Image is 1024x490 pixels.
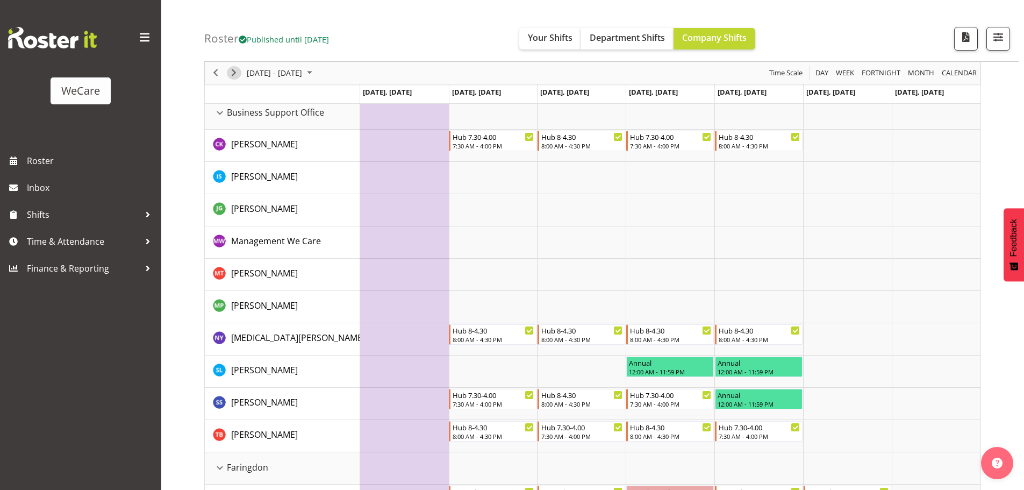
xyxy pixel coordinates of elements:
[231,267,298,279] span: [PERSON_NAME]
[768,67,804,80] span: Time Scale
[860,67,903,80] button: Fortnight
[27,233,140,250] span: Time & Attendance
[538,389,625,409] div: Savita Savita"s event - Hub 8-4.30 Begin From Wednesday, October 29, 2025 at 8:00:00 AM GMT+13:00...
[626,421,714,442] div: Tyla Boyd"s event - Hub 8-4.30 Begin From Thursday, October 30, 2025 at 8:00:00 AM GMT+13:00 Ends...
[209,67,223,80] button: Previous
[453,389,534,400] div: Hub 7.30-4.00
[246,67,303,80] span: [DATE] - [DATE]
[814,67,830,80] button: Timeline Day
[205,291,360,323] td: Millie Pumphrey resource
[231,203,298,215] span: [PERSON_NAME]
[231,235,321,247] a: Management We Care
[205,194,360,226] td: Janine Grundler resource
[204,32,329,45] h4: Roster
[363,87,412,97] span: [DATE], [DATE]
[205,162,360,194] td: Isabel Simcox resource
[581,28,674,49] button: Department Shifts
[231,170,298,183] a: [PERSON_NAME]
[814,67,829,80] span: Day
[861,67,901,80] span: Fortnight
[231,331,365,344] a: [MEDICAL_DATA][PERSON_NAME]
[541,422,622,432] div: Hub 7.30-4.00
[8,27,97,48] img: Rosterit website logo
[231,138,298,150] span: [PERSON_NAME]
[231,428,298,441] a: [PERSON_NAME]
[941,67,978,80] span: calendar
[718,389,800,400] div: Annual
[231,332,365,344] span: [MEDICAL_DATA][PERSON_NAME]
[906,67,936,80] button: Timeline Month
[245,67,317,80] button: October 2025
[27,153,156,169] span: Roster
[719,422,800,432] div: Hub 7.30-4.00
[986,27,1010,51] button: Filter Shifts
[682,32,747,44] span: Company Shifts
[205,356,360,388] td: Sarah Lamont resource
[227,461,268,474] span: Faringdon
[895,87,944,97] span: [DATE], [DATE]
[243,62,319,84] div: Oct 27 - Nov 02, 2025
[453,131,534,142] div: Hub 7.30-4.00
[205,420,360,452] td: Tyla Boyd resource
[231,396,298,409] a: [PERSON_NAME]
[453,335,534,344] div: 8:00 AM - 4:30 PM
[541,432,622,441] div: 7:30 AM - 4:00 PM
[449,421,536,442] div: Tyla Boyd"s event - Hub 8-4.30 Begin From Tuesday, October 28, 2025 at 8:00:00 AM GMT+13:00 Ends ...
[453,325,534,336] div: Hub 8-4.30
[674,28,755,49] button: Company Shifts
[768,67,805,80] button: Time Scale
[992,458,1002,468] img: help-xxl-2.png
[630,141,711,150] div: 7:30 AM - 4:00 PM
[231,267,298,280] a: [PERSON_NAME]
[239,34,329,45] span: Published until [DATE]
[954,27,978,51] button: Download a PDF of the roster according to the set date range.
[231,364,298,376] span: [PERSON_NAME]
[231,300,298,311] span: [PERSON_NAME]
[718,367,800,376] div: 12:00 AM - 11:59 PM
[715,421,803,442] div: Tyla Boyd"s event - Hub 7.30-4.00 Begin From Friday, October 31, 2025 at 7:30:00 AM GMT+13:00 End...
[834,67,856,80] button: Timeline Week
[715,389,803,409] div: Savita Savita"s event - Annual Begin From Friday, October 31, 2025 at 12:00:00 AM GMT+13:00 Ends ...
[231,138,298,151] a: [PERSON_NAME]
[231,396,298,408] span: [PERSON_NAME]
[719,131,800,142] div: Hub 8-4.30
[227,67,241,80] button: Next
[541,400,622,408] div: 8:00 AM - 4:30 PM
[205,259,360,291] td: Michelle Thomas resource
[449,389,536,409] div: Savita Savita"s event - Hub 7.30-4.00 Begin From Tuesday, October 28, 2025 at 7:30:00 AM GMT+13:0...
[27,180,156,196] span: Inbox
[231,364,298,377] a: [PERSON_NAME]
[449,131,536,151] div: Chloe Kim"s event - Hub 7.30-4.00 Begin From Tuesday, October 28, 2025 at 7:30:00 AM GMT+13:00 En...
[1009,219,1019,257] span: Feedback
[231,171,298,182] span: [PERSON_NAME]
[590,32,665,44] span: Department Shifts
[940,67,979,80] button: Month
[715,357,803,377] div: Sarah Lamont"s event - Annual Begin From Friday, October 31, 2025 at 12:00:00 AM GMT+13:00 Ends A...
[718,357,800,368] div: Annual
[205,226,360,259] td: Management We Care resource
[205,323,360,356] td: Nikita Yates resource
[541,131,622,142] div: Hub 8-4.30
[231,429,298,441] span: [PERSON_NAME]
[629,87,678,97] span: [DATE], [DATE]
[630,325,711,336] div: Hub 8-4.30
[225,62,243,84] div: next period
[27,207,140,223] span: Shifts
[630,131,711,142] div: Hub 7.30-4.00
[630,400,711,408] div: 7:30 AM - 4:00 PM
[1004,208,1024,281] button: Feedback - Show survey
[630,335,711,344] div: 8:00 AM - 4:30 PM
[205,452,360,485] td: Faringdon resource
[449,324,536,345] div: Nikita Yates"s event - Hub 8-4.30 Begin From Tuesday, October 28, 2025 at 8:00:00 AM GMT+13:00 En...
[528,32,572,44] span: Your Shifts
[541,335,622,344] div: 8:00 AM - 4:30 PM
[540,87,589,97] span: [DATE], [DATE]
[61,83,100,99] div: WeCare
[626,357,714,377] div: Sarah Lamont"s event - Annual Begin From Thursday, October 30, 2025 at 12:00:00 AM GMT+13:00 Ends...
[806,87,855,97] span: [DATE], [DATE]
[630,422,711,432] div: Hub 8-4.30
[227,106,324,119] span: Business Support Office
[907,67,935,80] span: Month
[453,422,534,432] div: Hub 8-4.30
[715,324,803,345] div: Nikita Yates"s event - Hub 8-4.30 Begin From Friday, October 31, 2025 at 8:00:00 AM GMT+13:00 End...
